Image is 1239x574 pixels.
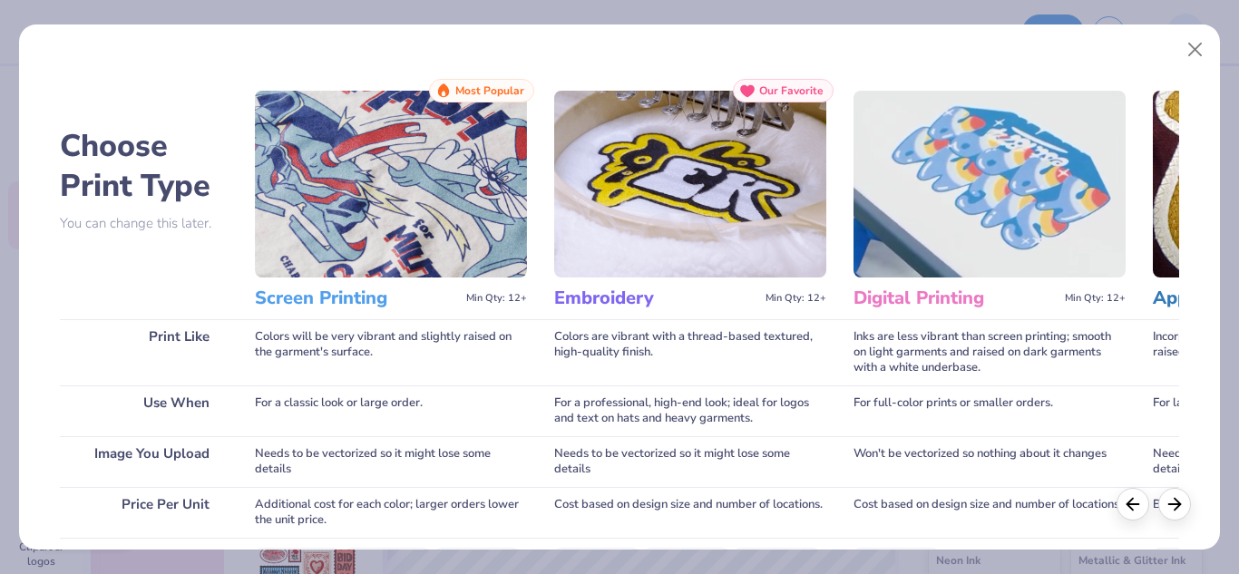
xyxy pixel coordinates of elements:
img: Digital Printing [854,91,1126,277]
div: Print Like [60,319,228,385]
div: Needs to be vectorized so it might lose some details [554,436,826,487]
h2: Choose Print Type [60,126,228,206]
div: Price Per Unit [60,487,228,538]
div: Cost based on design size and number of locations. [854,487,1126,538]
span: Min Qty: 12+ [1065,292,1126,305]
div: Needs to be vectorized so it might lose some details [255,436,527,487]
span: Most Popular [455,84,524,97]
img: Screen Printing [255,91,527,277]
p: You can change this later. [60,216,228,231]
div: Colors are vibrant with a thread-based textured, high-quality finish. [554,319,826,385]
div: Colors will be very vibrant and slightly raised on the garment's surface. [255,319,527,385]
h3: Screen Printing [255,287,459,310]
div: Inks are less vibrant than screen printing; smooth on light garments and raised on dark garments ... [854,319,1126,385]
span: Min Qty: 12+ [766,292,826,305]
span: Our Favorite [759,84,824,97]
span: Min Qty: 12+ [466,292,527,305]
div: For a professional, high-end look; ideal for logos and text on hats and heavy garments. [554,385,826,436]
div: For full-color prints or smaller orders. [854,385,1126,436]
div: Won't be vectorized so nothing about it changes [854,436,1126,487]
div: Cost based on design size and number of locations. [554,487,826,538]
button: Close [1177,33,1212,67]
img: Embroidery [554,91,826,277]
div: Use When [60,385,228,436]
div: Additional cost for each color; larger orders lower the unit price. [255,487,527,538]
h3: Digital Printing [854,287,1058,310]
div: For a classic look or large order. [255,385,527,436]
div: Image You Upload [60,436,228,487]
h3: Embroidery [554,287,758,310]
